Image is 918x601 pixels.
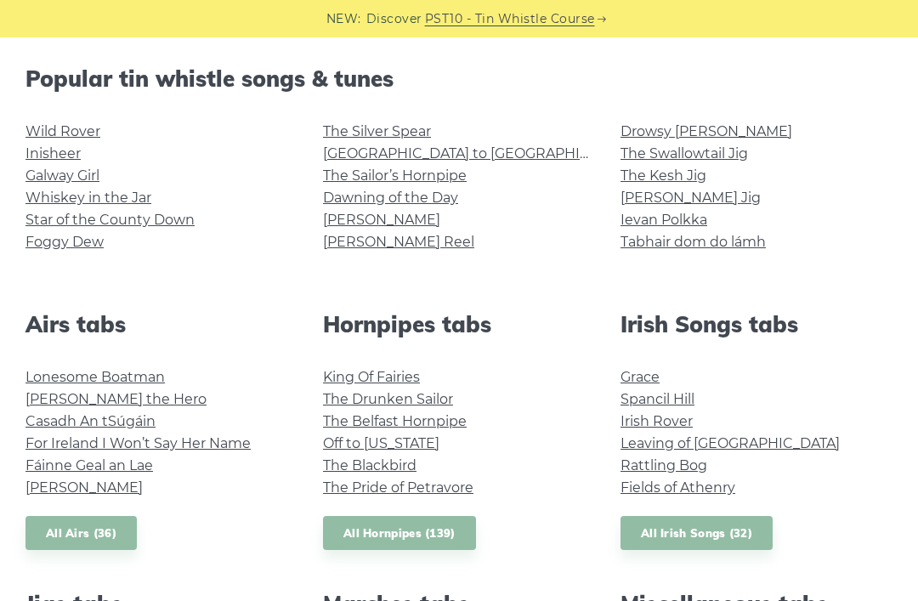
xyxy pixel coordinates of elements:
[25,311,297,337] h2: Airs tabs
[25,167,99,184] a: Galway Girl
[323,190,458,206] a: Dawning of the Day
[323,516,476,551] a: All Hornpipes (139)
[620,479,735,496] a: Fields of Athenry
[25,145,81,162] a: Inisheer
[25,190,151,206] a: Whiskey in the Jar
[620,311,892,337] h2: Irish Songs tabs
[25,369,165,385] a: Lonesome Boatman
[326,9,361,29] span: NEW:
[620,123,792,139] a: Drowsy [PERSON_NAME]
[323,212,440,228] a: [PERSON_NAME]
[25,212,195,228] a: Star of the County Down
[620,457,707,473] a: Rattling Bog
[25,234,104,250] a: Foggy Dew
[323,391,453,407] a: The Drunken Sailor
[25,123,100,139] a: Wild Rover
[620,369,660,385] a: Grace
[620,190,761,206] a: [PERSON_NAME] Jig
[25,413,156,429] a: Casadh An tSúgáin
[620,167,706,184] a: The Kesh Jig
[366,9,422,29] span: Discover
[323,123,431,139] a: The Silver Spear
[620,516,773,551] a: All Irish Songs (32)
[323,311,595,337] h2: Hornpipes tabs
[323,413,467,429] a: The Belfast Hornpipe
[323,167,467,184] a: The Sailor’s Hornpipe
[323,145,637,162] a: [GEOGRAPHIC_DATA] to [GEOGRAPHIC_DATA]
[323,234,474,250] a: [PERSON_NAME] Reel
[323,435,439,451] a: Off to [US_STATE]
[25,479,143,496] a: [PERSON_NAME]
[620,145,748,162] a: The Swallowtail Jig
[620,435,840,451] a: Leaving of [GEOGRAPHIC_DATA]
[25,435,251,451] a: For Ireland I Won’t Say Her Name
[25,391,207,407] a: [PERSON_NAME] the Hero
[25,516,137,551] a: All Airs (36)
[620,212,707,228] a: Ievan Polkka
[25,65,892,92] h2: Popular tin whistle songs & tunes
[620,391,694,407] a: Spancil Hill
[620,234,766,250] a: Tabhair dom do lámh
[25,457,153,473] a: Fáinne Geal an Lae
[323,369,420,385] a: King Of Fairies
[323,457,416,473] a: The Blackbird
[323,479,473,496] a: The Pride of Petravore
[425,9,595,29] a: PST10 - Tin Whistle Course
[620,413,693,429] a: Irish Rover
